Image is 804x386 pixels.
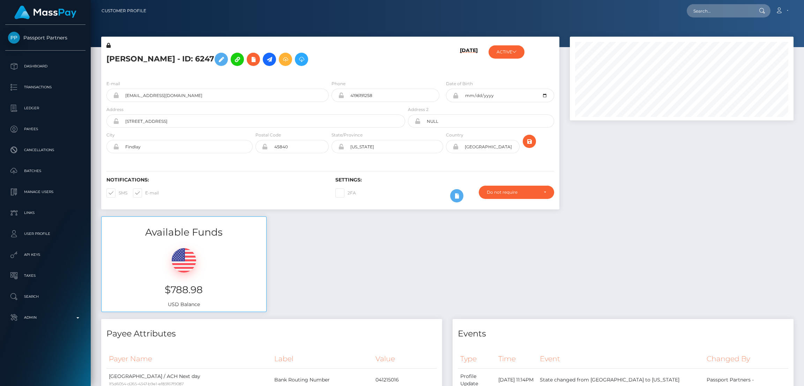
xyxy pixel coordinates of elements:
label: SMS [106,188,127,198]
label: Date of Birth [446,81,473,87]
img: Passport Partners [8,32,20,44]
label: Country [446,132,463,138]
a: Dashboard [5,58,85,75]
p: Cancellations [8,145,83,155]
th: Changed By [704,349,788,369]
label: City [106,132,115,138]
p: Admin [8,312,83,323]
th: Payer Name [106,349,272,369]
h5: [PERSON_NAME] - ID: 6247 [106,49,401,69]
img: MassPay Logo [14,6,76,19]
span: Passport Partners [5,35,85,41]
label: Address 2 [408,106,429,113]
a: Ledger [5,99,85,117]
label: Address [106,106,124,113]
a: Manage Users [5,183,85,201]
label: E-mail [133,188,159,198]
h6: Notifications: [106,177,325,183]
h3: $788.98 [107,283,261,297]
th: Label [272,349,373,369]
img: USD.png [172,248,196,273]
p: API Keys [8,250,83,260]
p: Links [8,208,83,218]
p: Manage Users [8,187,83,197]
p: Ledger [8,103,83,113]
p: User Profile [8,229,83,239]
a: Initiate Payout [263,53,276,66]
th: Value [373,349,437,369]
a: Admin [5,309,85,326]
a: Taxes [5,267,85,284]
a: Customer Profile [102,3,146,18]
a: Payees [5,120,85,138]
th: Event [537,349,704,369]
p: Transactions [8,82,83,92]
label: Postal Code [255,132,281,138]
p: Search [8,291,83,302]
h4: Payee Attributes [106,328,437,340]
label: 2FA [335,188,356,198]
p: Taxes [8,270,83,281]
a: Transactions [5,79,85,96]
a: User Profile [5,225,85,243]
button: Do not require [479,186,554,199]
a: Search [5,288,85,305]
p: Payees [8,124,83,134]
a: API Keys [5,246,85,263]
label: Phone [332,81,345,87]
h4: Events [458,328,788,340]
div: Do not require [487,190,538,195]
div: USD Balance [102,239,266,312]
a: Batches [5,162,85,180]
a: Cancellations [5,141,85,159]
h6: Settings: [335,177,554,183]
a: Links [5,204,85,222]
p: Batches [8,166,83,176]
h6: [DATE] [460,47,478,72]
label: E-mail [106,81,120,87]
h3: Available Funds [102,225,266,239]
th: Time [496,349,538,369]
label: State/Province [332,132,363,138]
input: Search... [687,4,752,17]
p: Dashboard [8,61,83,72]
button: ACTIVE [489,45,524,59]
th: Type [458,349,496,369]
